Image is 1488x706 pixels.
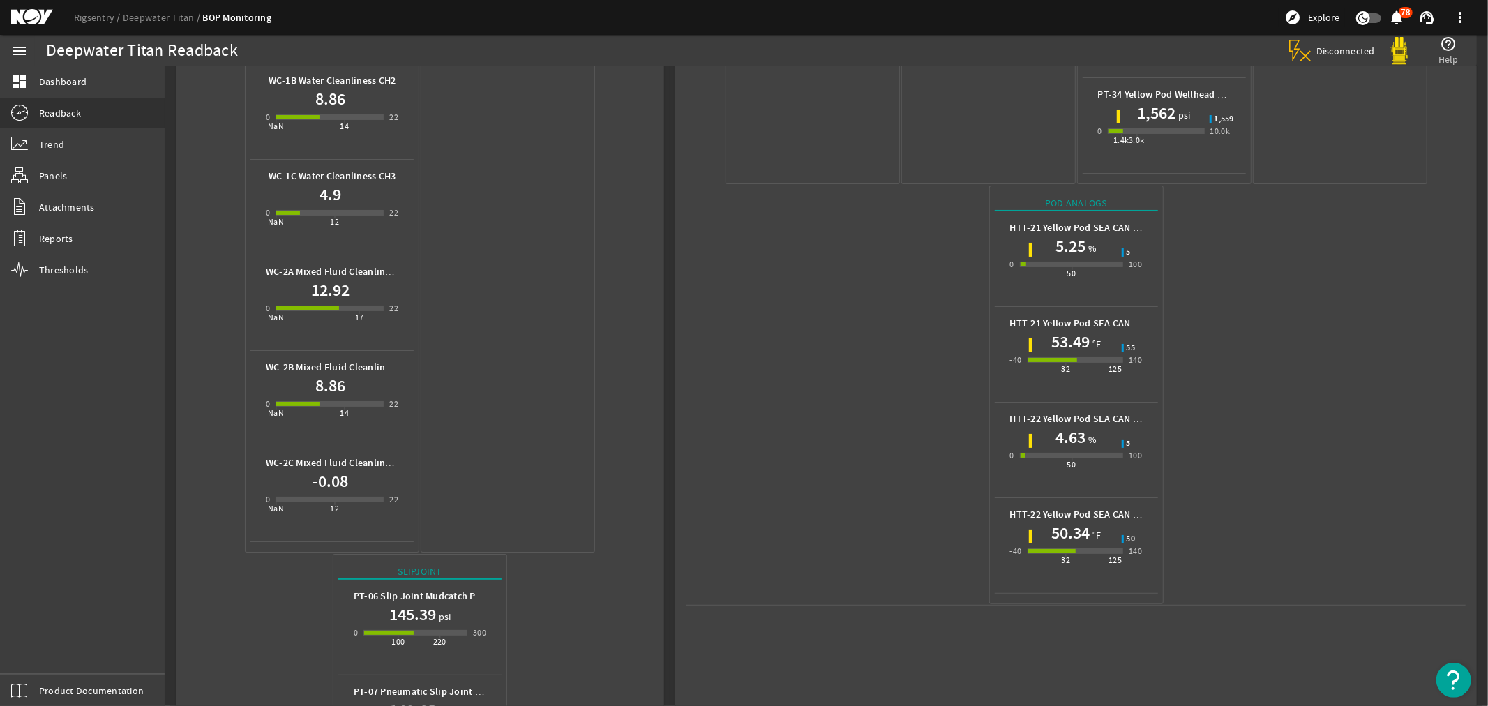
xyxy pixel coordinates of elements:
b: HTT-22 Yellow Pod SEA CAN 2 Humidity [1010,412,1182,426]
div: 12 [330,502,339,516]
div: 0 [266,301,270,315]
div: 1.4k [1113,133,1129,147]
span: °F [1090,528,1102,542]
div: 0 [266,397,270,411]
h1: 53.49 [1051,331,1090,353]
img: Yellowpod.svg [1385,37,1413,65]
div: 100 [1129,257,1142,271]
a: Rigsentry [74,11,123,24]
span: Panels [39,169,68,183]
b: WC-2B Mixed Fluid Cleanliness CH2 [266,361,419,374]
div: NaN [268,406,284,420]
mat-icon: dashboard [11,73,28,90]
div: Deepwater Titan Readback [46,44,238,58]
div: NaN [268,502,284,516]
div: 17 [355,310,364,324]
h1: 8.86 [316,88,346,110]
div: 3.0k [1129,133,1145,147]
span: 55 [1127,344,1136,352]
mat-icon: explore [1284,9,1301,26]
div: 0 [1010,449,1014,463]
span: Help [1438,52,1459,66]
span: % [1085,433,1097,446]
b: PT-06 Slip Joint Mudcatch Packer Pressure [354,589,538,603]
div: 140 [1129,353,1142,367]
span: Readback [39,106,81,120]
button: more_vert [1443,1,1477,34]
mat-icon: support_agent [1418,9,1435,26]
b: WC-1C Water Cleanliness CH3 [269,170,396,183]
div: 0 [1010,257,1014,271]
div: NaN [268,119,284,133]
div: -40 [1010,353,1022,367]
span: Attachments [39,200,95,214]
div: 32 [1061,362,1070,376]
b: PT-34 Yellow Pod Wellhead Connector Lock Pressure [1098,88,1325,101]
div: 125 [1109,553,1122,567]
b: WC-1B Water Cleanliness CH2 [269,74,396,87]
span: 5 [1127,440,1131,448]
div: 22 [389,301,398,315]
div: 22 [389,206,398,220]
div: 220 [433,635,446,649]
span: Product Documentation [39,684,144,698]
h1: 4.63 [1055,426,1085,449]
h1: 4.9 [320,183,342,206]
div: 0 [266,206,270,220]
span: Trend [39,137,64,151]
h1: 5.25 [1055,235,1085,257]
a: BOP Monitoring [203,11,272,24]
h1: 12.92 [312,279,350,301]
span: Disconnected [1316,45,1376,57]
div: 50 [1067,458,1076,472]
div: -40 [1010,544,1022,558]
span: 50 [1127,535,1136,543]
div: 0 [266,110,270,124]
div: 100 [1129,449,1142,463]
div: 10.0k [1210,124,1231,138]
span: % [1085,241,1097,255]
div: 0 [354,626,358,640]
span: Thresholds [39,263,89,277]
span: psi [1175,108,1191,122]
div: 300 [473,626,486,640]
span: 1,559 [1215,115,1234,123]
div: 22 [389,493,398,506]
div: 32 [1061,553,1070,567]
h1: -0.08 [313,470,349,493]
b: WC-2A Mixed Fluid Cleanliness CH1 [266,265,419,278]
div: 14 [340,406,350,420]
div: NaN [268,215,284,229]
div: 22 [389,110,398,124]
button: 78 [1390,10,1404,25]
b: HTT-21 Yellow Pod SEA CAN 1 Temperature [1010,317,1197,330]
h1: 1,562 [1137,102,1175,124]
h1: 8.86 [316,375,346,397]
div: 0 [266,493,270,506]
span: Explore [1308,10,1339,24]
div: 22 [389,397,398,411]
b: PT-07 Pneumatic Slip Joint Pressure [354,685,513,698]
div: 140 [1129,544,1142,558]
a: Deepwater Titan [123,11,203,24]
mat-icon: menu [11,43,28,59]
span: Reports [39,232,73,246]
b: WC-2C Mixed Fluid Cleanliness CH3 [266,456,419,470]
div: 125 [1109,362,1122,376]
div: Pod Analogs [995,196,1158,211]
div: 14 [340,119,350,133]
div: 50 [1067,266,1076,280]
h1: 145.39 [389,603,436,626]
span: psi [436,610,451,624]
div: 0 [1098,124,1102,138]
div: Slipjoint [338,564,502,580]
div: 12 [330,215,339,229]
b: HTT-21 Yellow Pod SEA CAN 1 Humidity [1010,221,1182,234]
span: Dashboard [39,75,87,89]
span: 5 [1127,248,1131,257]
div: 100 [391,635,405,649]
mat-icon: notifications [1389,9,1406,26]
b: HTT-22 Yellow Pod SEA CAN 2 Temperature [1010,508,1197,521]
span: °F [1090,337,1102,351]
button: Open Resource Center [1436,663,1471,698]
